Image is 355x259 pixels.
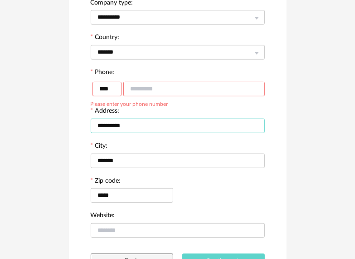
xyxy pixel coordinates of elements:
[91,69,115,77] label: Phone:
[91,34,120,42] label: Country:
[91,108,120,116] label: Address:
[91,178,121,186] label: Zip code:
[91,100,168,107] div: Please enter your phone number
[91,143,108,151] label: City:
[91,212,115,220] label: Website:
